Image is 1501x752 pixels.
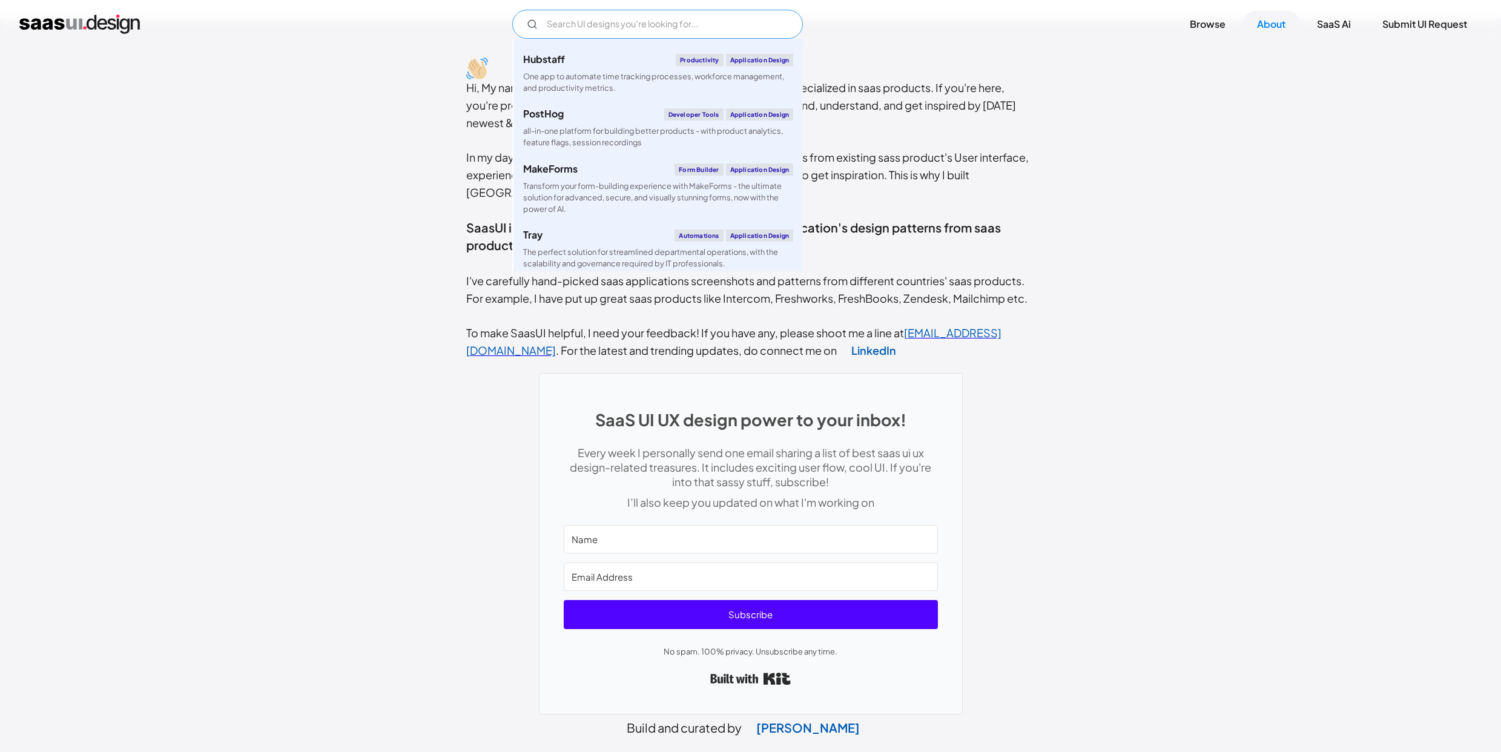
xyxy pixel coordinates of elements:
h1: SaaS UI UX design power to your inbox! [564,410,938,429]
a: Browse [1175,11,1240,38]
div: Hubstaff [523,54,565,64]
div: Application Design [726,229,794,242]
p: No spam. 100% privacy. Unsubscribe any time. [564,644,938,659]
a: PostHogDeveloper toolsApplication Designall-in-one platform for building better products - with p... [513,101,803,156]
div: Hi, My name is . I am a digital product designer specialized in saas products. If you're here, yo... [466,79,1035,360]
form: Email Form [512,10,803,39]
a: LinkedIn [837,335,911,366]
div: Form Builder [675,163,723,176]
div: all-in-one platform for building better products - with product analytics, feature flags, session... [523,125,793,148]
a: Built with Kit [710,668,791,690]
a: TrayAutomationsApplication DesignThe perfect solution for streamlined departmental operations, wi... [513,222,803,277]
input: Email Address [564,562,938,591]
a: SaaS Ai [1302,11,1365,38]
div: Application Design [726,163,794,176]
div: One app to automate time tracking processes, workforce management, and productivity metrics. [523,71,793,94]
div: The perfect solution for streamlined departmental operations, with the scalability and governance... [523,246,793,269]
input: Name [564,525,938,553]
input: Search UI designs you're looking for... [512,10,803,39]
div: Application Design [726,108,794,120]
a: MakeFormsForm BuilderApplication DesignTransform your form-building experience with MakeForms - t... [513,156,803,223]
p: Every week I personally send one email sharing a list of best saas ui ux design-related treasures... [564,446,938,489]
div: Productivity [676,54,723,66]
a: Submit UI Request [1368,11,1482,38]
a: home [19,15,140,34]
p: I’ll also keep you updated on what I'm working on [564,495,938,510]
div: Tray [523,230,543,240]
a: About [1242,11,1300,38]
div: Application Design [726,54,794,66]
div: MakeForms [523,164,578,174]
div: Developer tools [664,108,724,120]
span: SaasUI is a hand-picked collection of the latest saas application's design patterns from saas pro... [466,220,1001,253]
a: [PERSON_NAME] [742,711,874,744]
a: HubstaffProductivityApplication DesignOne app to automate time tracking processes, workforce mana... [513,47,803,101]
div: Automations [675,229,723,242]
div: PostHog [523,109,564,119]
div: Transform your form-building experience with MakeForms - the ultimate solution for advanced, secu... [523,180,793,216]
div: Build and curated by [466,714,1035,735]
button: Subscribe [564,600,938,629]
